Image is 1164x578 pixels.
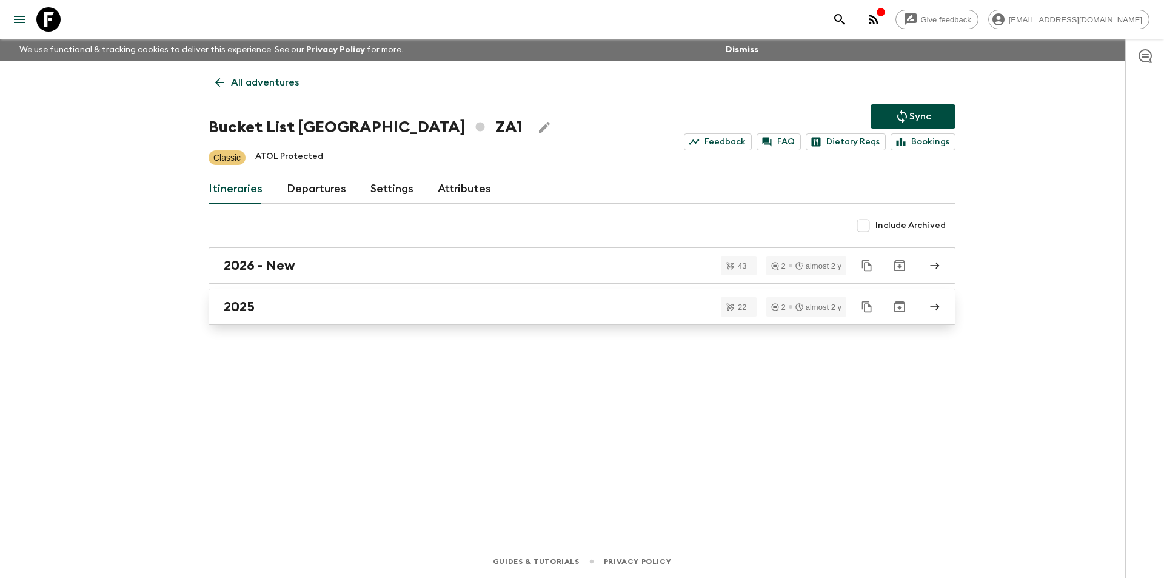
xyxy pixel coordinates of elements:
a: Give feedback [895,10,978,29]
p: We use functional & tracking cookies to deliver this experience. See our for more. [15,39,408,61]
a: 2026 - New [209,247,955,284]
a: Guides & Tutorials [493,555,580,568]
a: Bookings [891,133,955,150]
span: Include Archived [875,220,946,232]
h2: 2026 - New [224,258,295,274]
span: 22 [731,303,754,311]
a: Attributes [438,175,491,204]
button: menu [7,7,32,32]
div: [EMAIL_ADDRESS][DOMAIN_NAME] [988,10,1149,29]
div: 2 [771,303,786,311]
a: Feedback [684,133,752,150]
a: 2025 [209,289,955,325]
span: [EMAIL_ADDRESS][DOMAIN_NAME] [1002,15,1149,24]
p: All adventures [231,75,299,90]
p: ATOL Protected [255,150,323,165]
div: 2 [771,262,786,270]
a: Privacy Policy [306,45,365,54]
button: Dismiss [723,41,761,58]
a: All adventures [209,70,306,95]
button: Duplicate [856,296,878,318]
span: Give feedback [914,15,978,24]
div: almost 2 y [795,303,841,311]
a: Departures [287,175,346,204]
h2: 2025 [224,299,255,315]
button: Archive [888,254,912,278]
span: 43 [731,262,754,270]
a: Dietary Reqs [806,133,886,150]
a: Privacy Policy [604,555,671,568]
button: Sync adventure departures to the booking engine [871,104,955,129]
button: Edit Adventure Title [532,115,557,139]
div: almost 2 y [795,262,841,270]
button: Duplicate [856,255,878,277]
button: Archive [888,295,912,319]
a: FAQ [757,133,801,150]
a: Itineraries [209,175,263,204]
h1: Bucket List [GEOGRAPHIC_DATA] ZA1 [209,115,523,139]
p: Sync [909,109,931,124]
button: search adventures [828,7,852,32]
p: Classic [213,152,241,164]
a: Settings [370,175,413,204]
